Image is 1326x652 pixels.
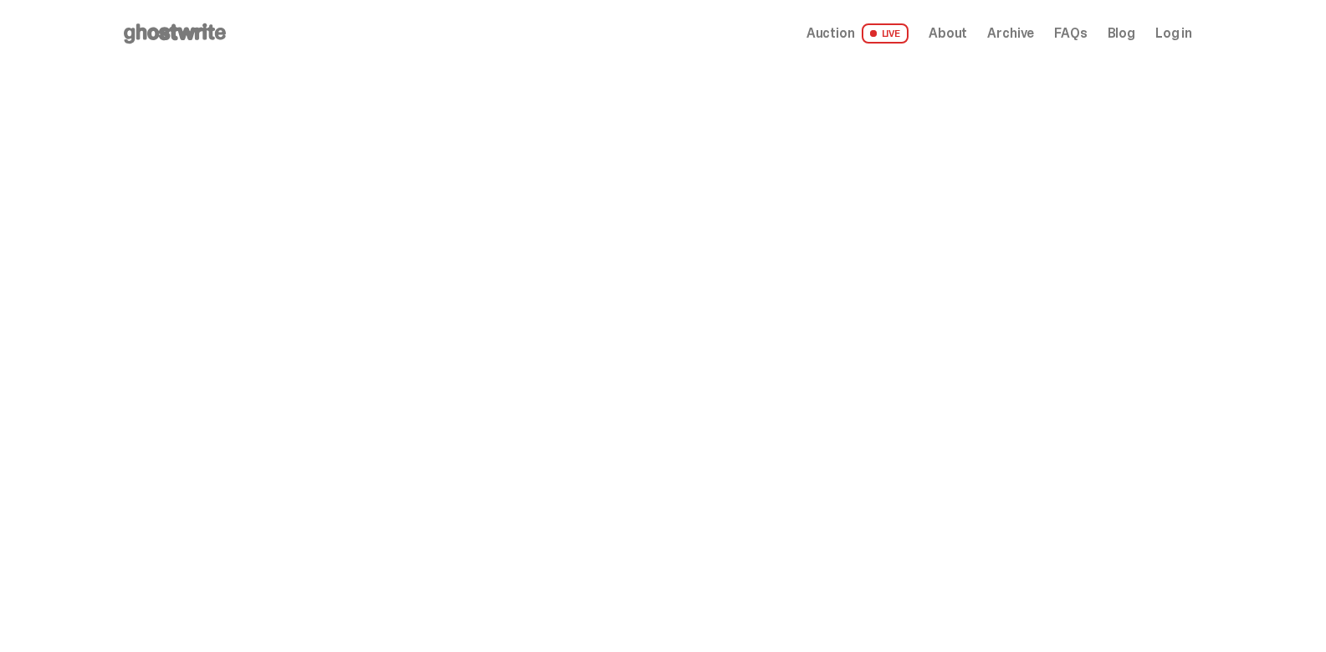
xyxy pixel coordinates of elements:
[1054,27,1087,40] a: FAQs
[1155,27,1192,40] a: Log in
[862,23,909,44] span: LIVE
[929,27,967,40] a: About
[806,23,909,44] a: Auction LIVE
[1108,27,1135,40] a: Blog
[987,27,1034,40] a: Archive
[806,27,855,40] span: Auction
